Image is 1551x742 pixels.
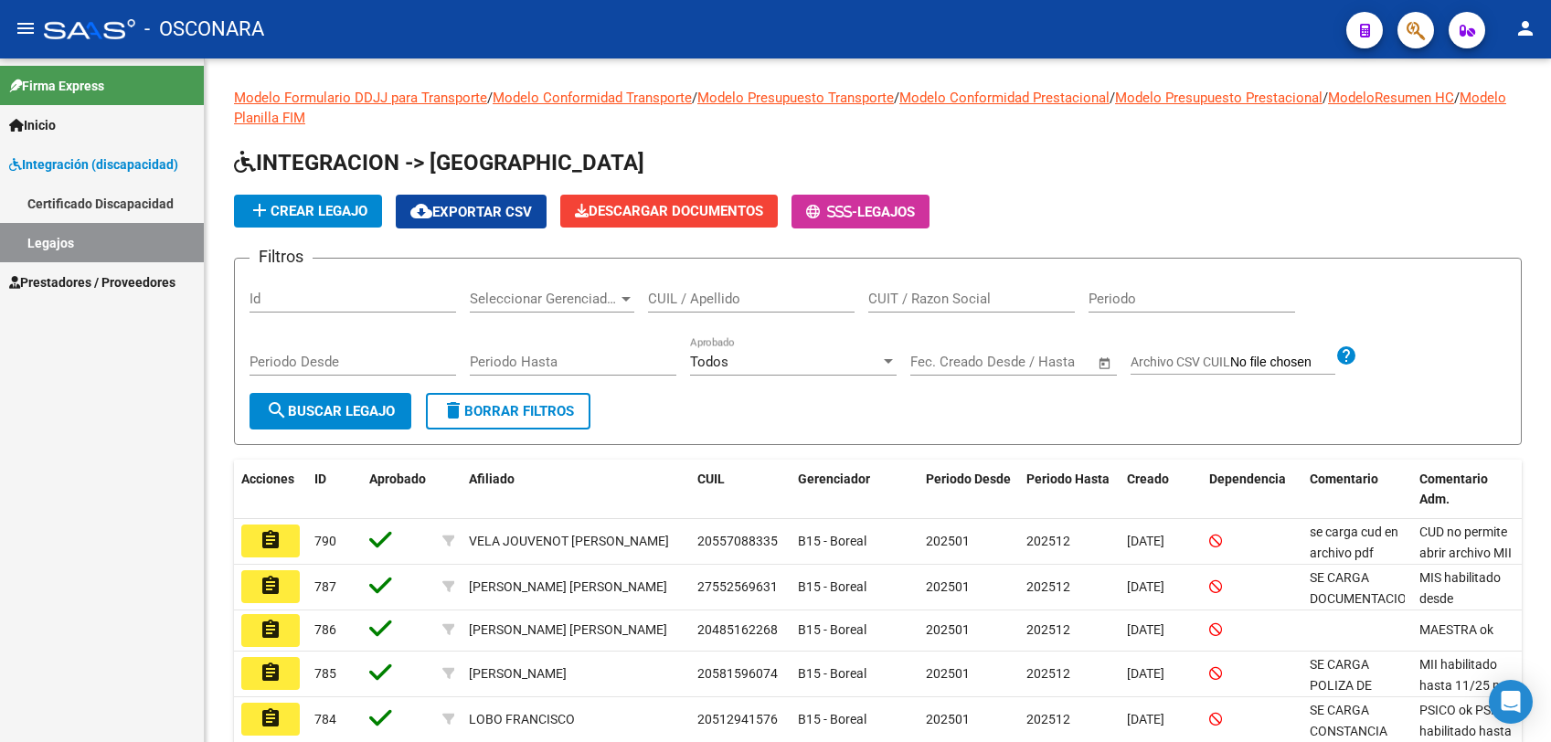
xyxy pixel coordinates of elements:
[1019,460,1120,520] datatable-header-cell: Periodo Hasta
[806,204,857,220] span: -
[1328,90,1454,106] a: ModeloResumen HC
[1310,472,1378,486] span: Comentario
[798,579,866,594] span: B15 - Boreal
[1489,680,1533,724] div: Open Intercom Messenger
[697,622,778,637] span: 20485162268
[307,460,362,520] datatable-header-cell: ID
[469,709,575,730] div: LOBO FRANCISCO
[791,195,930,228] button: -Legajos
[1026,712,1070,726] span: 202512
[234,150,644,175] span: INTEGRACION -> [GEOGRAPHIC_DATA]
[9,272,175,292] span: Prestadores / Proveedores
[798,472,870,486] span: Gerenciador
[1230,355,1335,371] input: Archivo CSV CUIL
[857,204,915,220] span: Legajos
[410,204,532,220] span: Exportar CSV
[926,712,970,726] span: 202501
[697,472,725,486] span: CUIL
[260,662,282,684] mat-icon: assignment
[469,620,667,641] div: [PERSON_NAME] [PERSON_NAME]
[697,90,894,106] a: Modelo Presupuesto Transporte
[798,712,866,726] span: B15 - Boreal
[314,472,326,486] span: ID
[9,154,178,175] span: Integración (discapacidad)
[1001,354,1089,370] input: Fecha fin
[250,393,411,429] button: Buscar Legajo
[362,460,435,520] datatable-header-cell: Aprobado
[575,203,763,219] span: Descargar Documentos
[469,663,567,684] div: [PERSON_NAME]
[1127,666,1164,681] span: [DATE]
[442,399,464,421] mat-icon: delete
[1115,90,1323,106] a: Modelo Presupuesto Prestacional
[1419,472,1488,507] span: Comentario Adm.
[266,403,395,419] span: Buscar Legajo
[1026,666,1070,681] span: 202512
[1127,472,1169,486] span: Creado
[798,622,866,637] span: B15 - Boreal
[791,460,919,520] datatable-header-cell: Gerenciador
[1302,460,1412,520] datatable-header-cell: Comentario
[442,403,574,419] span: Borrar Filtros
[260,619,282,641] mat-icon: assignment
[690,354,728,370] span: Todos
[926,472,1011,486] span: Periodo Desde
[1026,622,1070,637] span: 202512
[9,76,104,96] span: Firma Express
[1412,460,1522,520] datatable-header-cell: Comentario Adm.
[1514,17,1536,39] mat-icon: person
[926,534,970,548] span: 202501
[697,579,778,594] span: 27552569631
[1026,472,1110,486] span: Periodo Hasta
[234,90,487,106] a: Modelo Formulario DDJJ para Transporte
[314,712,336,726] span: 784
[234,195,382,228] button: Crear Legajo
[249,199,271,221] mat-icon: add
[144,9,264,49] span: - OSCONARA
[1120,460,1202,520] datatable-header-cell: Creado
[314,622,336,637] span: 786
[1209,472,1286,486] span: Dependencia
[469,472,515,486] span: Afiliado
[1202,460,1302,520] datatable-header-cell: Dependencia
[241,472,294,486] span: Acciones
[249,203,367,219] span: Crear Legajo
[1026,534,1070,548] span: 202512
[1310,525,1398,601] span: se carga cud en archivo pdf -29/08/2025-boreal
[1131,355,1230,369] span: Archivo CSV CUIL
[1419,622,1493,637] span: MAESTRA ok
[469,577,667,598] div: [PERSON_NAME] [PERSON_NAME]
[1026,579,1070,594] span: 202512
[260,575,282,597] mat-icon: assignment
[1127,712,1164,726] span: [DATE]
[926,579,970,594] span: 202501
[1095,353,1116,374] button: Open calendar
[910,354,984,370] input: Fecha inicio
[697,534,778,548] span: 20557088335
[1127,534,1164,548] span: [DATE]
[369,472,426,486] span: Aprobado
[1127,622,1164,637] span: [DATE]
[396,195,547,228] button: Exportar CSV
[1335,344,1357,366] mat-icon: help
[260,529,282,551] mat-icon: assignment
[919,460,1019,520] datatable-header-cell: Periodo Desde
[1419,525,1512,643] span: CUD no permite abrir archivo MII habilitado hasta 10/25 por renovación de póliza.
[798,534,866,548] span: B15 - Boreal
[250,244,313,270] h3: Filtros
[9,115,56,135] span: Inicio
[697,712,778,726] span: 20512941576
[314,579,336,594] span: 787
[697,666,778,681] span: 20581596074
[470,291,618,307] span: Seleccionar Gerenciador
[1310,570,1416,647] span: SE CARGA DOCUMENTACION MAESTRA DE APOYO 06/08/2025
[1127,579,1164,594] span: [DATE]
[314,534,336,548] span: 790
[690,460,791,520] datatable-header-cell: CUIL
[462,460,690,520] datatable-header-cell: Afiliado
[926,666,970,681] span: 202501
[1419,657,1512,734] span: MII habilitado hasta 11/25 por renovación de póliza.
[926,622,970,637] span: 202501
[260,707,282,729] mat-icon: assignment
[15,17,37,39] mat-icon: menu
